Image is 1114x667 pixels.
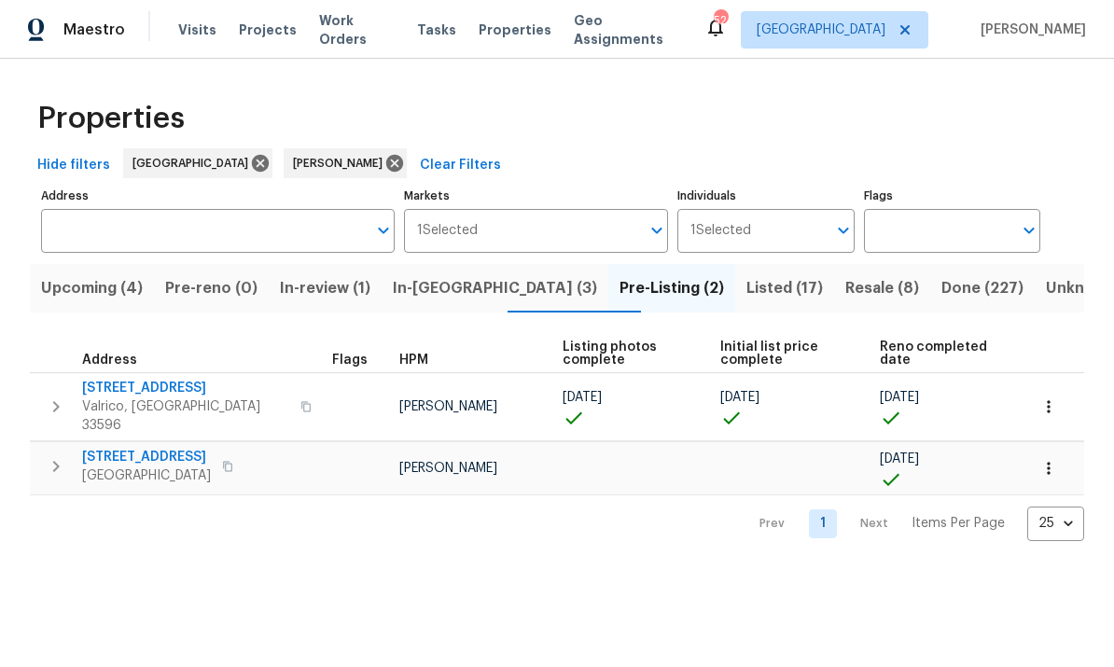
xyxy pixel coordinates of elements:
span: In-review (1) [280,275,370,301]
nav: Pagination Navigation [742,507,1084,541]
span: Properties [37,109,185,128]
span: Projects [239,21,297,39]
a: Goto page 1 [809,509,837,538]
span: Visits [178,21,216,39]
span: [GEOGRAPHIC_DATA] [82,466,211,485]
span: Hide filters [37,154,110,177]
label: Individuals [677,190,854,201]
span: Listing photos complete [563,340,689,367]
span: In-[GEOGRAPHIC_DATA] (3) [393,275,597,301]
span: [DATE] [720,391,759,404]
span: Geo Assignments [574,11,682,49]
span: Tasks [417,23,456,36]
div: 52 [714,11,727,30]
button: Clear Filters [412,148,508,183]
span: [DATE] [880,452,919,466]
span: Initial list price complete [720,340,848,367]
label: Address [41,190,395,201]
span: Valrico, [GEOGRAPHIC_DATA] 33596 [82,397,289,435]
span: [DATE] [563,391,602,404]
span: Work Orders [319,11,395,49]
span: Listed (17) [746,275,823,301]
span: HPM [399,354,428,367]
button: Open [830,217,856,243]
span: Resale (8) [845,275,919,301]
span: 1 Selected [690,223,751,239]
span: Clear Filters [420,154,501,177]
span: [PERSON_NAME] [973,21,1086,39]
span: [STREET_ADDRESS] [82,379,289,397]
span: [GEOGRAPHIC_DATA] [757,21,885,39]
button: Hide filters [30,148,118,183]
span: Properties [479,21,551,39]
div: 25 [1027,499,1084,548]
div: [PERSON_NAME] [284,148,407,178]
label: Flags [864,190,1040,201]
span: Upcoming (4) [41,275,143,301]
button: Open [1016,217,1042,243]
span: [DATE] [880,391,919,404]
span: Maestro [63,21,125,39]
span: [PERSON_NAME] [399,400,497,413]
button: Open [644,217,670,243]
label: Markets [404,190,669,201]
button: Open [370,217,397,243]
div: [GEOGRAPHIC_DATA] [123,148,272,178]
span: Pre-reno (0) [165,275,258,301]
p: Items Per Page [912,514,1005,533]
span: 1 Selected [417,223,478,239]
span: [PERSON_NAME] [293,154,390,173]
span: [GEOGRAPHIC_DATA] [132,154,256,173]
span: Pre-Listing (2) [620,275,724,301]
span: Flags [332,354,368,367]
span: [PERSON_NAME] [399,462,497,475]
span: Reno completed date [880,340,996,367]
span: Done (227) [941,275,1023,301]
span: Address [82,354,137,367]
span: [STREET_ADDRESS] [82,448,211,466]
